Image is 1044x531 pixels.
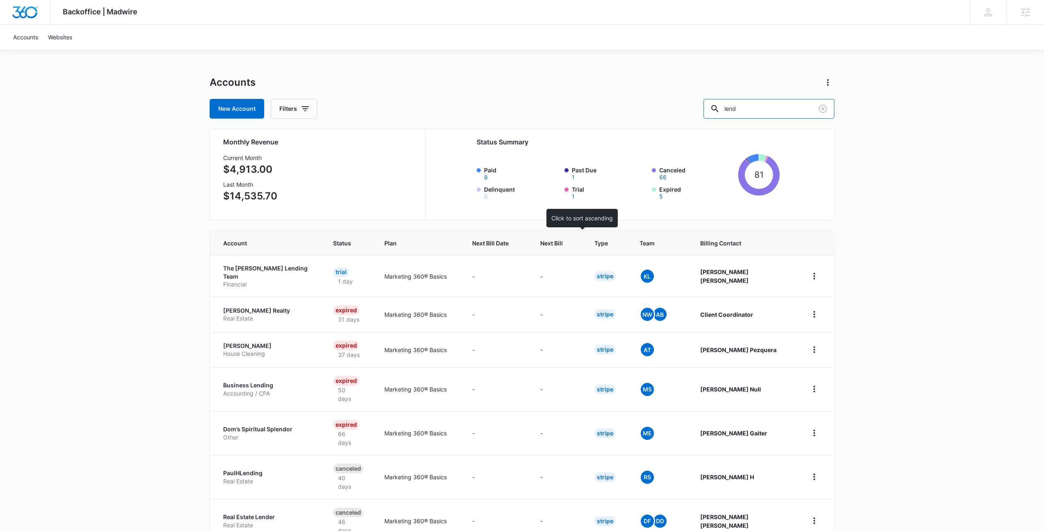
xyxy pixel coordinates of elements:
[223,189,277,204] p: $14,535.70
[8,25,43,50] a: Accounts
[210,99,264,119] a: New Account
[223,239,302,247] span: Account
[223,469,313,485] a: PaulHLendingReal Estate
[808,426,821,439] button: home
[223,381,313,389] p: Business Lending
[594,271,616,281] div: Stripe
[594,516,616,526] div: Stripe
[223,264,313,280] p: The [PERSON_NAME] Lending Team
[594,345,616,355] div: Stripe
[700,268,749,284] strong: [PERSON_NAME] [PERSON_NAME]
[333,305,359,315] div: Expired
[641,308,654,321] span: NW
[808,308,821,321] button: home
[271,99,317,119] button: Filters
[641,471,654,484] span: RS
[223,280,313,288] p: Financial
[484,174,488,180] button: Paid
[530,297,585,332] td: -
[210,76,256,89] h1: Accounts
[333,315,364,324] p: 31 days
[659,194,663,199] button: Expired
[572,174,575,180] button: Past Due
[384,429,452,437] p: Marketing 360® Basics
[530,256,585,297] td: -
[594,428,616,438] div: Stripe
[477,137,780,147] h2: Status Summary
[333,386,365,403] p: 50 days
[43,25,77,50] a: Websites
[333,267,349,277] div: Trial
[754,169,763,180] tspan: 81
[333,430,365,447] p: 66 days
[472,239,509,247] span: Next Bill Date
[808,270,821,283] button: home
[223,153,277,162] h3: Current Month
[594,472,616,482] div: Stripe
[641,383,654,396] span: MS
[223,381,313,397] a: Business LendingAccounting / CPA
[700,239,788,247] span: Billing Contact
[333,376,359,386] div: Expired
[223,162,277,177] p: $4,913.00
[462,455,530,499] td: -
[484,166,560,180] label: Paid
[659,174,667,180] button: Canceled
[640,239,669,247] span: Team
[572,166,647,180] label: Past Due
[641,343,654,356] span: At
[384,473,452,481] p: Marketing 360® Basics
[223,469,313,477] p: PaulHLending
[223,342,313,358] a: [PERSON_NAME]House Cleaning
[223,425,313,441] a: Dom’s Spiritual SplendorOther
[333,420,359,430] div: Expired
[659,166,735,180] label: Canceled
[384,517,452,525] p: Marketing 360® Basics
[530,332,585,367] td: -
[223,180,277,189] h3: Last Month
[333,239,353,247] span: Status
[594,309,616,319] div: Stripe
[821,76,834,89] button: Actions
[223,264,313,288] a: The [PERSON_NAME] Lending TeamFinancial
[594,239,608,247] span: Type
[808,514,821,527] button: home
[808,382,821,396] button: home
[704,99,834,119] input: Search
[572,194,575,199] button: Trial
[700,386,761,393] strong: [PERSON_NAME] Null
[223,425,313,433] p: Dom’s Spiritual Splendor
[484,185,560,199] label: Delinquent
[530,455,585,499] td: -
[223,513,313,529] a: Real Estate LenderReal Estate
[333,277,358,286] p: 1 day
[223,342,313,350] p: [PERSON_NAME]
[333,464,363,474] div: Canceled
[540,239,563,247] span: Next Bill
[384,272,452,281] p: Marketing 360® Basics
[530,411,585,455] td: -
[223,521,313,529] p: Real Estate
[641,270,654,283] span: KL
[700,474,754,481] strong: [PERSON_NAME] H
[223,477,313,485] p: Real Estate
[808,343,821,356] button: home
[384,239,452,247] span: Plan
[333,350,365,359] p: 37 days
[223,389,313,398] p: Accounting / CPA
[384,310,452,319] p: Marketing 360® Basics
[223,350,313,358] p: House Cleaning
[462,411,530,455] td: -
[223,314,313,323] p: Real Estate
[546,209,618,227] div: Click to sort ascending
[700,346,777,353] strong: [PERSON_NAME] Pezquera
[530,367,585,411] td: -
[333,341,359,350] div: Expired
[700,311,753,318] strong: Client Coordinator
[223,307,313,315] p: [PERSON_NAME] Realty
[700,430,767,437] strong: [PERSON_NAME] Gaiter
[462,332,530,367] td: -
[462,367,530,411] td: -
[641,515,654,528] span: DF
[808,470,821,483] button: home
